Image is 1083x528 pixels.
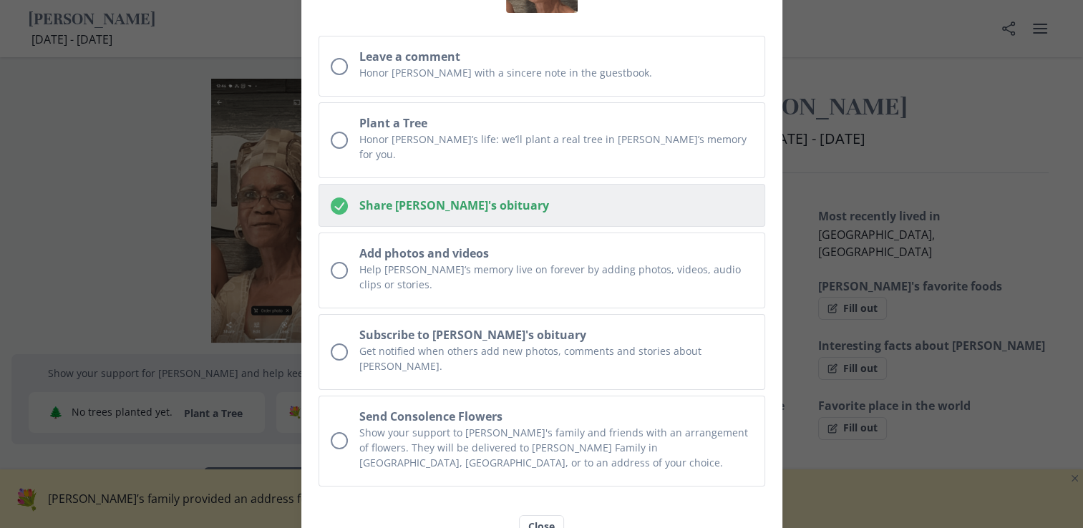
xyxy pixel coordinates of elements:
a: Send Consolence FlowersShow your support to [PERSON_NAME]'s family and friends with an arrangemen... [319,396,765,487]
div: Unchecked circle [331,58,348,75]
p: Get notified when others add new photos, comments and stories about [PERSON_NAME]. [359,343,753,373]
p: Honor [PERSON_NAME] with a sincere note in the guestbook. [359,65,753,80]
button: Subscribe to [PERSON_NAME]'s obituaryGet notified when others add new photos, comments and storie... [319,314,765,390]
h2: Send Consolence Flowers [359,408,753,425]
div: Unchecked circle [331,262,348,279]
div: Unchecked circle [331,343,348,361]
div: Unchecked circle [331,132,348,149]
h2: Leave a comment [359,48,753,65]
h2: Share [PERSON_NAME]'s obituary [359,197,753,214]
p: Honor [PERSON_NAME]’s life: we’ll plant a real tree in [PERSON_NAME]’s memory for you. [359,132,753,162]
p: Help [PERSON_NAME]‘s memory live on forever by adding photos, videos, audio clips or stories. [359,262,753,292]
h2: Plant a Tree [359,114,753,132]
h2: Subscribe to [PERSON_NAME]'s obituary [359,326,753,343]
button: Leave a commentHonor [PERSON_NAME] with a sincere note in the guestbook. [319,36,765,97]
button: Share [PERSON_NAME]'s obituary [319,184,765,227]
p: Show your support to [PERSON_NAME]'s family and friends with an arrangement of flowers. They will... [359,425,753,470]
h2: Add photos and videos [359,245,753,262]
svg: Checked circle [331,197,348,215]
button: Plant a TreeHonor [PERSON_NAME]’s life: we’ll plant a real tree in [PERSON_NAME]’s memory for you. [319,102,765,178]
button: Add photos and videosHelp [PERSON_NAME]‘s memory live on forever by adding photos, videos, audio ... [319,233,765,308]
div: Unchecked circle [331,432,348,449]
ul: Memorial actions checklist [319,36,765,487]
